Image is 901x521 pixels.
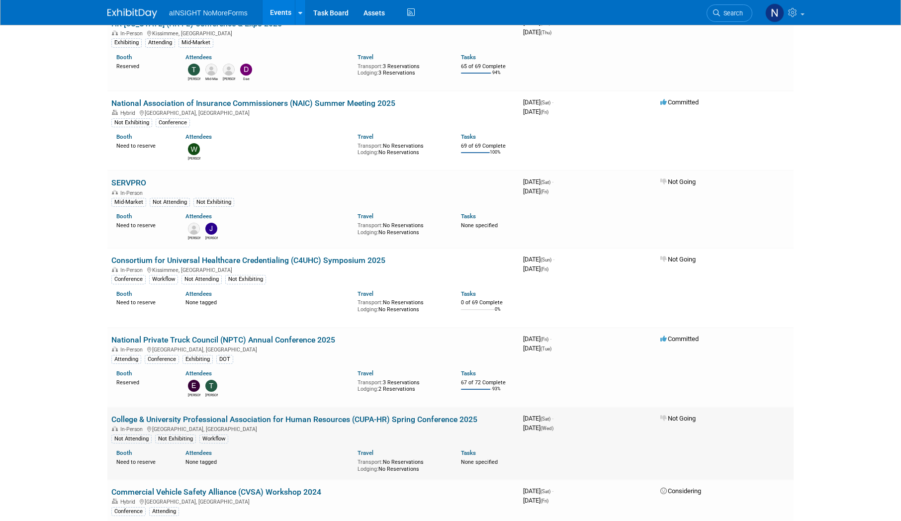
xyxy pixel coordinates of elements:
[707,4,752,22] a: Search
[156,118,190,127] div: Conference
[550,335,551,343] span: -
[111,98,395,108] a: National Association of Insurance Commissioners (NAIC) Summer Meeting 2025
[188,143,200,155] img: Wilma Orozco
[116,457,171,466] div: Need to reserve
[461,379,515,386] div: 67 of 72 Complete
[552,178,553,185] span: -
[358,222,383,229] span: Transport:
[523,108,548,115] span: [DATE]
[199,434,228,443] div: Workflow
[188,392,200,398] div: Eric Guimond
[116,370,132,377] a: Booth
[523,187,548,195] span: [DATE]
[185,457,351,466] div: None tagged
[223,64,235,76] img: Ralph Inzana
[155,434,196,443] div: Not Exhibiting
[112,347,118,351] img: In-Person Event
[541,416,550,422] span: (Sat)
[205,392,218,398] div: Teresa Papanicolaou
[461,143,515,150] div: 69 of 69 Complete
[111,355,141,364] div: Attending
[188,155,200,161] div: Wilma Orozco
[111,256,385,265] a: Consortium for Universal Healthcare Credentialing (C4UHC) Symposium 2025
[660,256,696,263] span: Not Going
[358,370,373,377] a: Travel
[205,235,218,241] div: Jay Holland
[523,497,548,504] span: [DATE]
[169,9,248,17] span: aINSIGHT NoMoreForms
[116,377,171,386] div: Reserved
[358,290,373,297] a: Travel
[461,290,476,297] a: Tasks
[660,178,696,185] span: Not Going
[523,265,548,272] span: [DATE]
[523,28,551,36] span: [DATE]
[111,38,142,47] div: Exhibiting
[185,370,212,377] a: Attendees
[358,61,446,77] div: 3 Reservations 3 Reservations
[111,335,335,345] a: National Private Truck Council (NPTC) Annual Conference 2025
[358,143,383,149] span: Transport:
[205,64,217,76] img: Mid-Market
[523,424,553,432] span: [DATE]
[116,220,171,229] div: Need to reserve
[461,63,515,70] div: 65 of 69 Complete
[116,141,171,150] div: Need to reserve
[188,235,200,241] div: Rachel Maccarone
[523,19,553,26] span: [DATE]
[116,297,171,306] div: Need to reserve
[205,223,217,235] img: Jay Holland
[461,133,476,140] a: Tasks
[112,426,118,431] img: In-Person Event
[111,198,146,207] div: Mid-Market
[185,290,212,297] a: Attendees
[495,307,501,320] td: 0%
[120,347,146,353] span: In-Person
[120,267,146,273] span: In-Person
[490,150,501,163] td: 100%
[461,459,498,465] span: None specified
[765,3,784,22] img: Nichole Brown
[358,133,373,140] a: Travel
[461,370,476,377] a: Tasks
[358,306,378,313] span: Lodging:
[240,76,253,82] div: Dae Kim
[523,335,551,343] span: [DATE]
[523,345,551,352] span: [DATE]
[205,76,218,82] div: Mid-Market
[112,30,118,35] img: In-Person Event
[112,110,118,115] img: Hybrid Event
[358,449,373,456] a: Travel
[111,497,515,505] div: [GEOGRAPHIC_DATA], [GEOGRAPHIC_DATA]
[149,507,179,516] div: Attending
[461,222,498,229] span: None specified
[111,108,515,116] div: [GEOGRAPHIC_DATA], [GEOGRAPHIC_DATA]
[216,355,233,364] div: DOT
[660,335,699,343] span: Committed
[541,426,553,431] span: (Wed)
[358,220,446,236] div: No Reservations No Reservations
[120,426,146,433] span: In-Person
[720,9,743,17] span: Search
[660,19,699,26] span: Committed
[358,466,378,472] span: Lodging:
[111,415,477,424] a: College & University Professional Association for Human Resources (CUPA-HR) Spring Conference 2025
[358,141,446,156] div: No Reservations No Reservations
[111,118,152,127] div: Not Exhibiting
[523,98,553,106] span: [DATE]
[111,487,321,497] a: Commercial Vehicle Safety Alliance (CVSA) Workshop 2024
[111,275,146,284] div: Conference
[358,386,378,392] span: Lodging:
[461,299,515,306] div: 0 of 69 Complete
[492,70,501,84] td: 94%
[541,100,550,105] span: (Sat)
[112,499,118,504] img: Hybrid Event
[541,179,550,185] span: (Sat)
[492,386,501,400] td: 93%
[358,149,378,156] span: Lodging:
[358,63,383,70] span: Transport:
[358,299,383,306] span: Transport:
[112,190,118,195] img: In-Person Event
[205,380,217,392] img: Teresa Papanicolaou
[185,213,212,220] a: Attendees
